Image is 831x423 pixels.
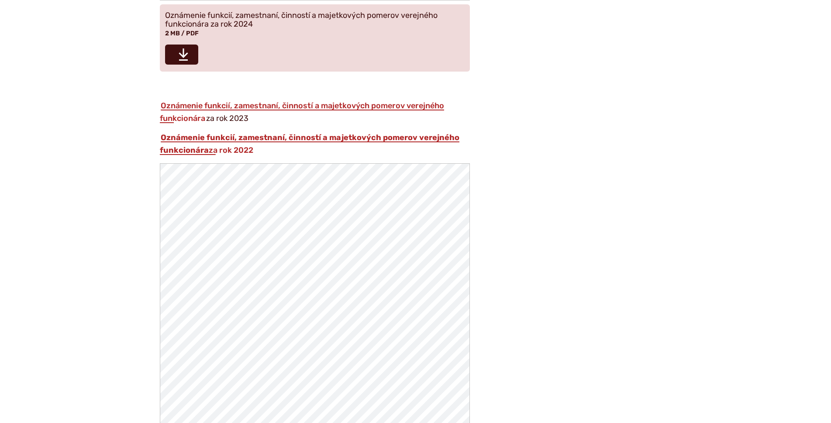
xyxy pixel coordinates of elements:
strong: Oznámenie funkcií, zamestnaní, činností a majetkových pomerov verejného funkcionára [160,133,459,155]
a: Oznámenie funkcií, zamestnaní, činností a majetkových pomerov verejného funkcionára za rok 20242 ... [160,4,470,71]
a: Oznámenie funkcií, zamestnaní, činností a majetkových pomerov verejného funkcionára [160,101,444,124]
span: 2 MB / PDF [165,30,199,37]
p: za rok 2023 [160,100,470,125]
a: Oznámenie funkcií, zamestnaní, činností a majetkových pomerov verejného funkcionáraza rok 2022 [160,133,459,155]
span: Oznámenie funkcií, zamestnaní, činností a majetkových pomerov verejného funkcionára za rok 2024 [165,11,454,29]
